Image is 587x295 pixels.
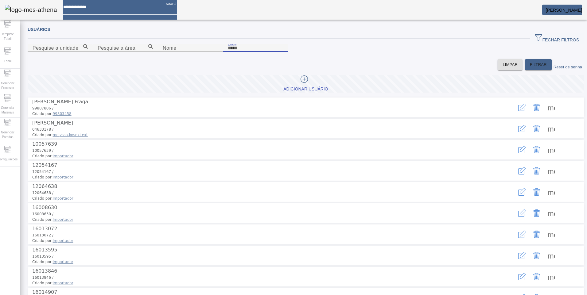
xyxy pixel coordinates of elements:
button: Delete [529,163,544,178]
span: [PERSON_NAME] Fraga [32,99,88,105]
span: Criado por: [32,132,491,138]
span: Importador [53,239,73,243]
mat-label: Pesquise a unidade [33,45,79,51]
label: Reset de senha [554,65,582,69]
span: 10057639 [32,141,57,147]
span: Importador [53,217,73,222]
button: Delete [529,121,544,136]
button: FILTRAR [525,59,552,70]
span: Criado por: [32,196,491,201]
span: Criado por: [32,111,491,117]
button: Mais [544,142,559,157]
button: Delete [529,142,544,157]
button: Mais [544,206,559,220]
span: [PERSON_NAME] [32,120,73,126]
span: LIMPAR [503,62,518,68]
input: Number [98,44,153,52]
span: 99807806 / [32,106,53,110]
span: Importador [53,281,73,285]
span: [PERSON_NAME] [546,8,582,13]
img: logo-mes-athena [5,5,57,15]
button: Delete [529,185,544,199]
span: Criado por: [32,174,491,180]
span: 16013072 / [32,233,53,237]
span: Importador [53,260,73,264]
button: Delete [529,248,544,263]
span: Criado por: [32,153,491,159]
span: 12064638 [32,183,57,189]
span: 12054167 / [32,170,53,174]
div: Adicionar Usuário [283,86,328,92]
span: Criado por: [32,280,491,286]
span: 16008630 / [32,212,53,216]
button: LIMPAR [498,59,523,70]
button: Delete [529,227,544,242]
button: Delete [529,269,544,284]
span: Importador [53,154,73,158]
span: Usuários [28,27,50,32]
span: Criado por: [32,217,491,222]
button: Mais [544,248,559,263]
span: 04633178 / [32,127,53,132]
span: 12054167 [32,162,57,168]
span: 16013595 / [32,254,53,259]
span: Importador [53,175,73,179]
mat-label: Nome [163,45,177,51]
button: Mais [544,163,559,178]
span: 16008630 [32,205,57,210]
span: FECHAR FILTROS [535,34,579,43]
button: FECHAR FILTROS [530,33,584,44]
span: 16014907 [32,289,57,295]
button: Mais [544,121,559,136]
button: Delete [529,206,544,220]
span: 99803458 [53,112,72,116]
button: Delete [529,100,544,115]
mat-label: Login [228,42,237,46]
span: Criado por: [32,259,491,265]
button: Mais [544,100,559,115]
span: Importador [53,196,73,201]
button: Mais [544,185,559,199]
button: Adicionar Usuário [28,75,584,93]
span: 12064638 / [32,191,53,195]
mat-label: Pesquise a área [98,45,135,51]
span: 16013595 [32,247,57,253]
button: Reset de senha [552,59,584,70]
span: FILTRAR [530,62,547,68]
span: Fabril [2,57,13,65]
span: melyssa.koseki-ext [53,133,88,137]
button: Mais [544,227,559,242]
span: 16013846 / [32,275,53,280]
span: 16013072 [32,226,57,232]
span: 16013846 [32,268,57,274]
span: 10057639 / [32,148,53,153]
span: Criado por: [32,238,491,243]
input: Number [33,44,88,52]
button: Mais [544,269,559,284]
